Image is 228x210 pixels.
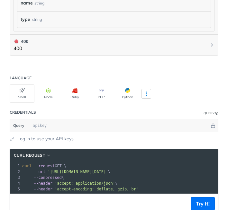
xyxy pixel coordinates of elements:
[89,84,114,103] button: PHP
[10,84,34,103] button: Shell
[10,109,36,115] div: Credentials
[14,153,45,158] span: cURL Request
[115,84,140,103] button: Python
[13,199,22,208] button: Copy to clipboard
[143,91,149,97] svg: More ellipsis
[14,38,28,45] div: 400
[34,187,52,191] span: --header
[209,42,214,48] svg: Chevron
[48,170,108,174] span: '[URL][DOMAIN_NAME][DATE]'
[10,186,21,192] div: 5
[22,181,117,186] span: \
[34,164,55,168] span: --request
[204,111,214,116] div: Query
[21,15,30,24] label: type
[10,169,21,175] div: 2
[55,187,138,191] span: 'accept-encoding: deflate, gzip, br'
[22,164,66,168] span: GET \
[10,175,21,180] div: 3
[34,175,62,180] span: --compressed
[191,197,215,210] button: Try It!
[36,84,61,103] button: Node
[34,170,45,174] span: --url
[12,152,53,159] button: cURL Request
[14,38,214,52] button: 400 400400
[13,123,24,128] span: Query
[22,175,64,180] span: \
[10,180,21,186] div: 4
[14,39,18,43] span: 400
[32,15,42,24] div: string
[30,119,210,132] input: apikey
[204,111,218,116] div: QueryInformation
[14,45,28,52] p: 400
[62,84,87,103] button: Ruby
[22,170,111,174] span: \
[17,136,74,142] a: Log in to use your API keys
[210,122,216,129] button: Hide
[22,164,32,168] span: curl
[34,181,52,186] span: --header
[55,181,115,186] span: 'accept: application/json'
[10,163,21,169] div: 1
[10,119,28,132] button: Query
[141,89,151,99] button: More Languages
[10,75,32,81] div: Language
[215,112,218,115] i: Information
